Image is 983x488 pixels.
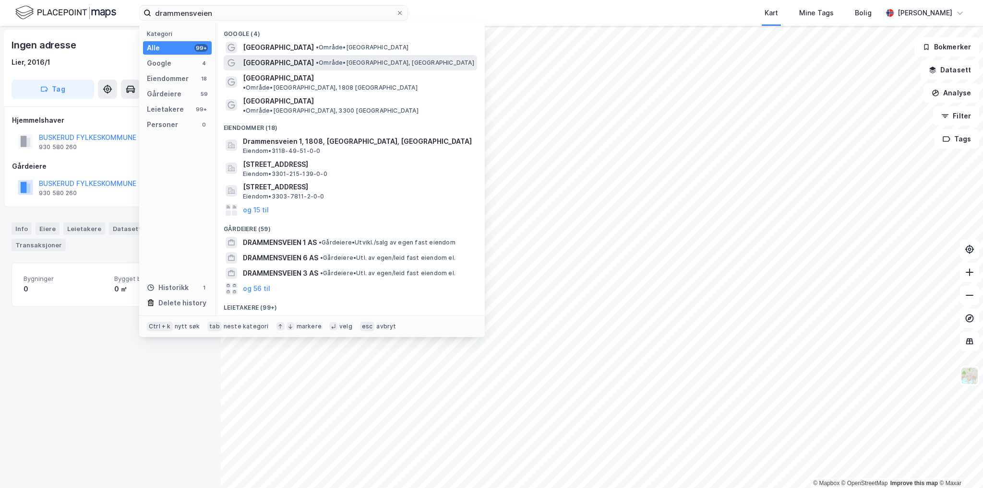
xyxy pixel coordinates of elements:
[12,222,32,235] div: Info
[194,44,208,52] div: 99+
[855,7,872,19] div: Bolig
[914,37,979,57] button: Bokmerker
[63,222,105,235] div: Leietakere
[243,159,473,170] span: [STREET_ADDRESS]
[243,42,314,53] span: [GEOGRAPHIC_DATA]
[200,59,208,67] div: 4
[216,116,485,134] div: Eiendommer (18)
[376,323,396,330] div: avbryt
[316,59,474,67] span: Område • [GEOGRAPHIC_DATA], [GEOGRAPHIC_DATA]
[200,284,208,291] div: 1
[12,57,50,68] div: Lier, 2016/1
[765,7,778,19] div: Kart
[147,322,173,331] div: Ctrl + k
[158,297,206,309] div: Delete history
[933,106,979,126] button: Filter
[175,323,200,330] div: nytt søk
[243,237,317,248] span: DRAMMENSVEIEN 1 AS
[923,83,979,103] button: Analyse
[319,239,322,246] span: •
[841,480,888,487] a: OpenStreetMap
[243,72,314,84] span: [GEOGRAPHIC_DATA]
[147,104,184,115] div: Leietakere
[147,30,212,37] div: Kategori
[200,90,208,98] div: 59
[243,267,318,279] span: DRAMMENSVEIEN 3 AS
[147,282,189,293] div: Historikk
[813,480,839,487] a: Mapbox
[194,105,208,113] div: 99+
[320,254,456,262] span: Gårdeiere • Utl. av egen/leid fast eiendom el.
[109,222,145,235] div: Datasett
[12,239,66,251] div: Transaksjoner
[297,323,322,330] div: markere
[935,129,979,149] button: Tags
[151,6,396,20] input: Søk på adresse, matrikkel, gårdeiere, leietakere eller personer
[243,283,270,294] button: og 56 til
[898,7,952,19] div: [PERSON_NAME]
[360,322,375,331] div: esc
[799,7,834,19] div: Mine Tags
[24,283,107,295] div: 0
[243,84,246,91] span: •
[147,73,189,84] div: Eiendommer
[207,322,222,331] div: tab
[224,323,269,330] div: neste kategori
[200,121,208,128] div: 0
[216,23,485,40] div: Google (4)
[216,218,485,235] div: Gårdeiere (59)
[243,136,473,147] span: Drammensveien 1, 1808, [GEOGRAPHIC_DATA], [GEOGRAPHIC_DATA]
[921,60,979,80] button: Datasett
[243,107,246,114] span: •
[39,189,77,197] div: 930 580 260
[39,143,77,151] div: 930 580 260
[890,480,938,487] a: Improve this map
[243,181,473,193] span: [STREET_ADDRESS]
[200,75,208,82] div: 18
[114,275,197,283] span: Bygget bygningsområde
[243,107,419,115] span: Område • [GEOGRAPHIC_DATA], 3300 [GEOGRAPHIC_DATA]
[243,147,320,155] span: Eiendom • 3118-49-51-0-0
[243,95,314,107] span: [GEOGRAPHIC_DATA]
[243,170,327,178] span: Eiendom • 3301-215-139-0-0
[147,119,178,130] div: Personer
[243,193,324,200] span: Eiendom • 3303-7811-2-0-0
[319,239,456,246] span: Gårdeiere • Utvikl./salg av egen fast eiendom
[147,88,181,100] div: Gårdeiere
[243,84,418,92] span: Område • [GEOGRAPHIC_DATA], 1808 [GEOGRAPHIC_DATA]
[243,57,314,69] span: [GEOGRAPHIC_DATA]
[12,37,78,53] div: Ingen adresse
[12,161,209,172] div: Gårdeiere
[320,269,456,277] span: Gårdeiere • Utl. av egen/leid fast eiendom el.
[960,367,979,385] img: Z
[36,222,60,235] div: Eiere
[114,283,197,295] div: 0 ㎡
[320,254,323,261] span: •
[316,59,319,66] span: •
[15,4,116,21] img: logo.f888ab2527a4732fd821a326f86c7f29.svg
[24,275,107,283] span: Bygninger
[12,80,94,99] button: Tag
[316,44,319,51] span: •
[243,204,269,216] button: og 15 til
[147,42,160,54] div: Alle
[12,115,209,126] div: Hjemmelshaver
[243,252,318,264] span: DRAMMENSVEIEN 6 AS
[216,296,485,314] div: Leietakere (99+)
[320,269,323,277] span: •
[316,44,408,51] span: Område • [GEOGRAPHIC_DATA]
[147,58,171,69] div: Google
[935,442,983,488] iframe: Chat Widget
[339,323,352,330] div: velg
